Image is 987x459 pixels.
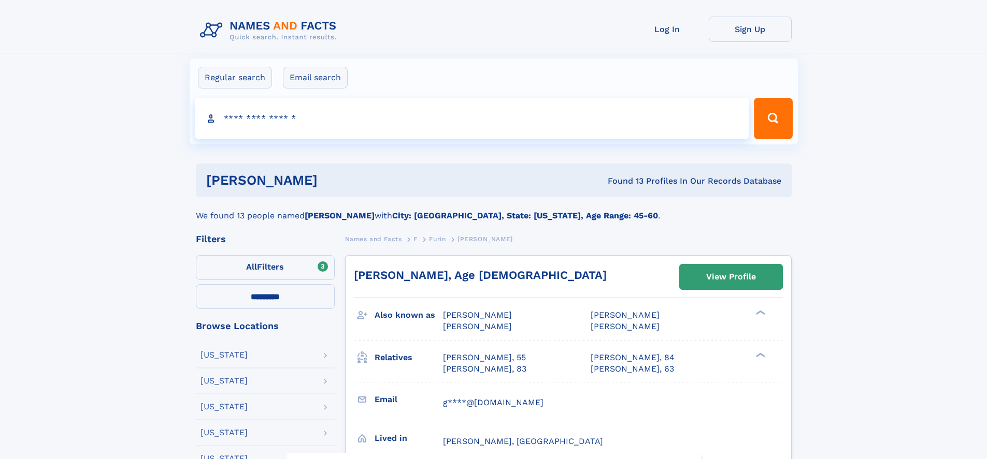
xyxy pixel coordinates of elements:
[709,17,792,42] a: Sign Up
[196,321,335,331] div: Browse Locations
[591,310,660,320] span: [PERSON_NAME]
[626,17,709,42] a: Log In
[429,232,446,245] a: Furin
[753,309,766,316] div: ❯
[246,262,257,272] span: All
[375,306,443,324] h3: Also known as
[201,377,248,385] div: [US_STATE]
[706,265,756,289] div: View Profile
[283,67,348,88] label: Email search
[463,175,781,187] div: Found 13 Profiles In Our Records Database
[443,363,526,375] a: [PERSON_NAME], 83
[413,232,418,245] a: F
[443,352,526,363] a: [PERSON_NAME], 55
[591,321,660,331] span: [PERSON_NAME]
[375,391,443,408] h3: Email
[443,310,512,320] span: [PERSON_NAME]
[201,403,248,411] div: [US_STATE]
[754,98,792,139] button: Search Button
[375,430,443,447] h3: Lived in
[375,349,443,366] h3: Relatives
[354,269,607,282] a: [PERSON_NAME], Age [DEMOGRAPHIC_DATA]
[196,197,792,222] div: We found 13 people named with .
[305,211,375,220] b: [PERSON_NAME]
[680,264,782,289] a: View Profile
[753,351,766,358] div: ❯
[413,235,418,243] span: F
[429,235,446,243] span: Furin
[443,436,603,446] span: [PERSON_NAME], [GEOGRAPHIC_DATA]
[196,17,345,45] img: Logo Names and Facts
[196,255,335,280] label: Filters
[195,98,750,139] input: search input
[201,428,248,437] div: [US_STATE]
[201,351,248,359] div: [US_STATE]
[198,67,272,88] label: Regular search
[591,352,675,363] a: [PERSON_NAME], 84
[443,321,512,331] span: [PERSON_NAME]
[392,211,658,220] b: City: [GEOGRAPHIC_DATA], State: [US_STATE], Age Range: 45-60
[591,363,674,375] a: [PERSON_NAME], 63
[206,174,463,187] h1: [PERSON_NAME]
[345,232,402,245] a: Names and Facts
[196,234,335,244] div: Filters
[457,235,513,243] span: [PERSON_NAME]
